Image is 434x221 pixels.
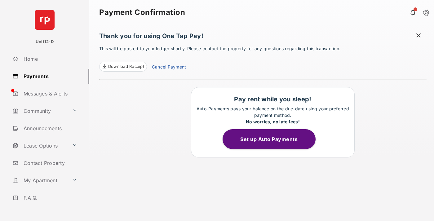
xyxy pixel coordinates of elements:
button: Set up Auto Payments [223,129,316,149]
a: Set up Auto Payments [223,136,323,142]
a: Messages & Alerts [10,86,89,101]
p: Unit12-D [36,39,54,45]
img: svg+xml;base64,PHN2ZyB4bWxucz0iaHR0cDovL3d3dy53My5vcmcvMjAwMC9zdmciIHdpZHRoPSI2NCIgaGVpZ2h0PSI2NC... [35,10,55,30]
a: F.A.Q. [10,190,89,205]
a: Community [10,104,70,118]
span: Download Receipt [108,64,144,70]
div: No worries, no late fees! [194,118,351,125]
h1: Thank you for using One Tap Pay! [99,32,427,43]
a: Lease Options [10,138,70,153]
a: Payments [10,69,89,84]
a: Announcements [10,121,89,136]
a: Cancel Payment [152,64,186,72]
p: Auto-Payments pays your balance on the due-date using your preferred payment method. [194,105,351,125]
strong: Payment Confirmation [99,9,185,16]
a: Contact Property [10,156,89,170]
p: This will be posted to your ledger shortly. Please contact the property for any questions regardi... [99,45,427,72]
h1: Pay rent while you sleep! [194,95,351,103]
a: Home [10,51,89,66]
a: Download Receipt [99,62,147,72]
a: My Apartment [10,173,70,188]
